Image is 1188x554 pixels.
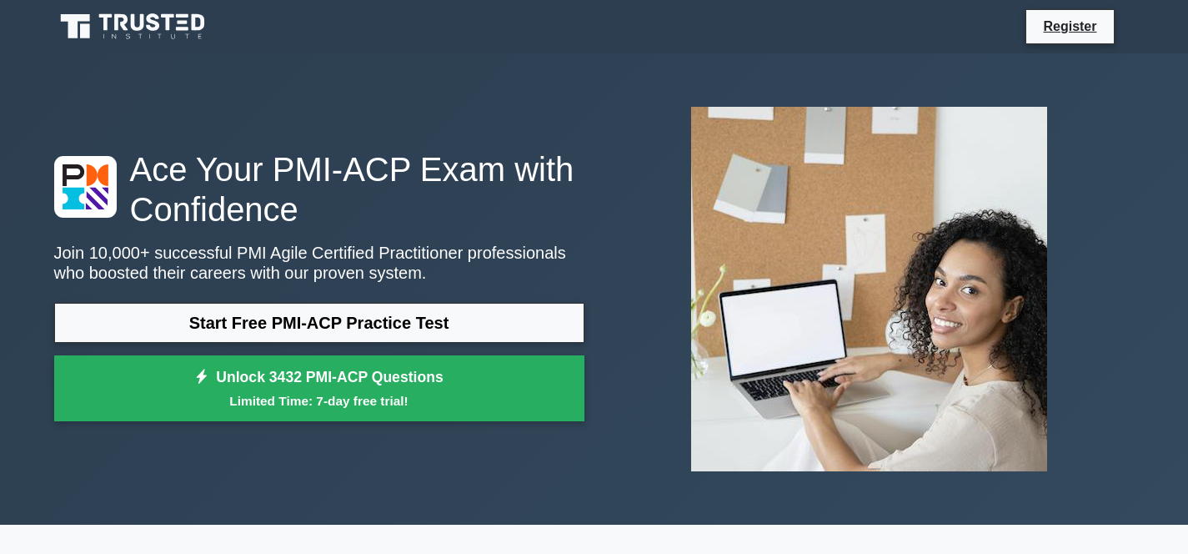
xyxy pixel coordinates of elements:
a: Unlock 3432 PMI-ACP QuestionsLimited Time: 7-day free trial! [54,355,584,422]
a: Start Free PMI-ACP Practice Test [54,303,584,343]
h1: Ace Your PMI-ACP Exam with Confidence [54,149,584,229]
small: Limited Time: 7-day free trial! [75,391,564,410]
p: Join 10,000+ successful PMI Agile Certified Practitioner professionals who boosted their careers ... [54,243,584,283]
a: Register [1033,16,1106,37]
